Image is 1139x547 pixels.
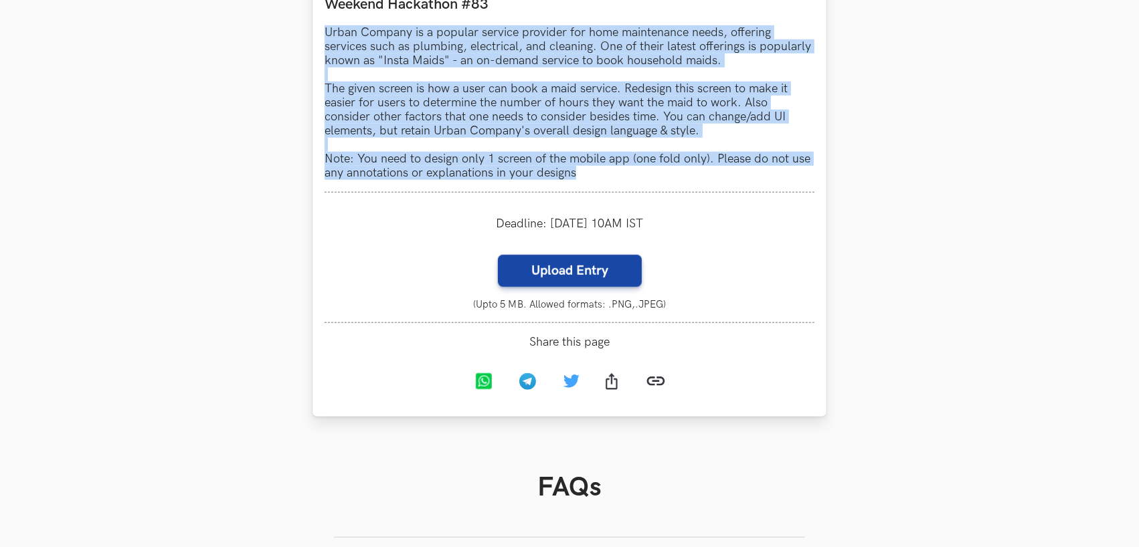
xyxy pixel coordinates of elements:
a: Copy link [636,361,676,405]
a: Telegram [507,363,551,403]
div: Deadline: [DATE] 10AM IST [325,205,814,243]
label: Upload Entry [498,255,642,287]
a: Share [592,363,636,403]
p: Urban Company is a popular service provider for home maintenance needs, offering services such as... [325,25,814,180]
small: (Upto 5 MB. Allowed formats: .PNG,.JPEG) [325,299,814,310]
h1: FAQs [334,471,805,504]
a: Whatsapp [463,363,507,403]
img: Share [606,373,618,390]
img: Telegram [519,373,536,390]
img: Whatsapp [475,373,492,390]
span: Share this page [325,335,814,349]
